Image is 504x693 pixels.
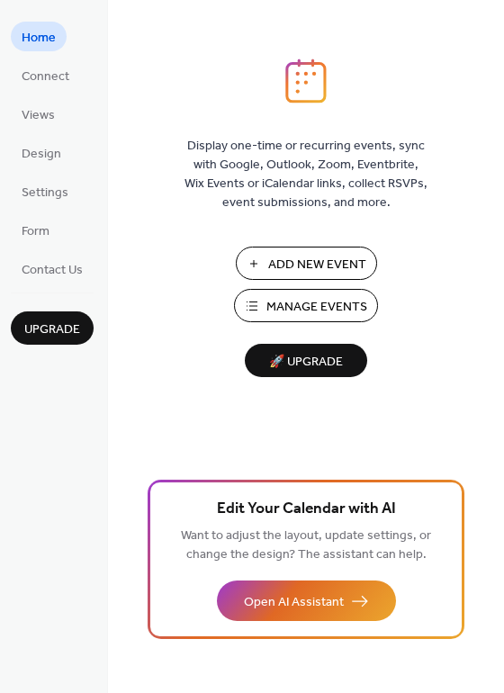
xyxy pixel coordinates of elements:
[11,176,79,206] a: Settings
[234,289,378,322] button: Manage Events
[22,106,55,125] span: Views
[22,222,49,241] span: Form
[11,311,94,345] button: Upgrade
[184,137,427,212] span: Display one-time or recurring events, sync with Google, Outlook, Zoom, Eventbrite, Wix Events or ...
[22,29,56,48] span: Home
[11,22,67,51] a: Home
[256,350,356,374] span: 🚀 Upgrade
[22,67,69,86] span: Connect
[11,138,72,167] a: Design
[236,247,377,280] button: Add New Event
[11,99,66,129] a: Views
[22,184,68,202] span: Settings
[22,261,83,280] span: Contact Us
[268,256,366,274] span: Add New Event
[217,580,396,621] button: Open AI Assistant
[266,298,367,317] span: Manage Events
[245,344,367,377] button: 🚀 Upgrade
[217,497,396,522] span: Edit Your Calendar with AI
[181,524,431,567] span: Want to adjust the layout, update settings, or change the design? The assistant can help.
[11,215,60,245] a: Form
[285,58,327,103] img: logo_icon.svg
[22,145,61,164] span: Design
[244,593,344,612] span: Open AI Assistant
[11,254,94,283] a: Contact Us
[11,60,80,90] a: Connect
[24,320,80,339] span: Upgrade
